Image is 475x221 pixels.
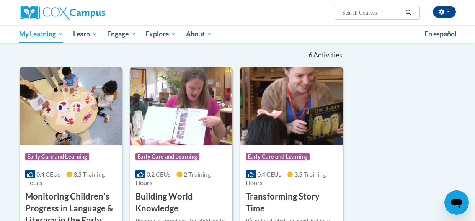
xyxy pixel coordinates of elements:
[145,29,176,39] span: Explore
[15,25,69,43] a: My Learning
[135,191,227,214] h3: Building World Knowledge
[135,153,199,160] span: Early Care and Learning
[25,170,105,186] span: 3.5 Training Hours
[433,6,456,18] button: Account Settings
[246,191,337,214] h3: Transforming Story Time
[444,190,469,215] iframe: Button to launch messaging window
[107,29,136,39] span: Engage
[14,25,462,43] div: Main menu
[403,8,414,17] button: Search
[424,30,457,38] span: En español
[246,170,325,186] span: 3.5 Training Hours
[257,170,281,178] span: 0.4 CEUs
[68,25,102,43] a: Learn
[181,25,217,43] a: About
[246,153,310,160] span: Early Care and Learning
[36,170,60,178] span: 0.4 CEUs
[240,67,343,145] img: Course Logo
[73,29,97,39] span: Learn
[186,29,212,39] span: About
[309,51,312,59] span: 6
[19,29,63,39] span: My Learning
[20,6,157,20] a: Cox Campus
[420,26,462,42] a: En español
[313,51,342,59] span: Activities
[341,8,403,17] input: Search Courses
[147,170,171,178] span: 0.2 CEUs
[135,170,211,186] span: 2 Training Hours
[140,25,181,43] a: Explore
[25,153,89,160] span: Early Care and Learning
[20,6,105,20] img: Cox Campus
[20,67,122,145] img: Course Logo
[130,67,232,145] img: Course Logo
[102,25,141,43] a: Engage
